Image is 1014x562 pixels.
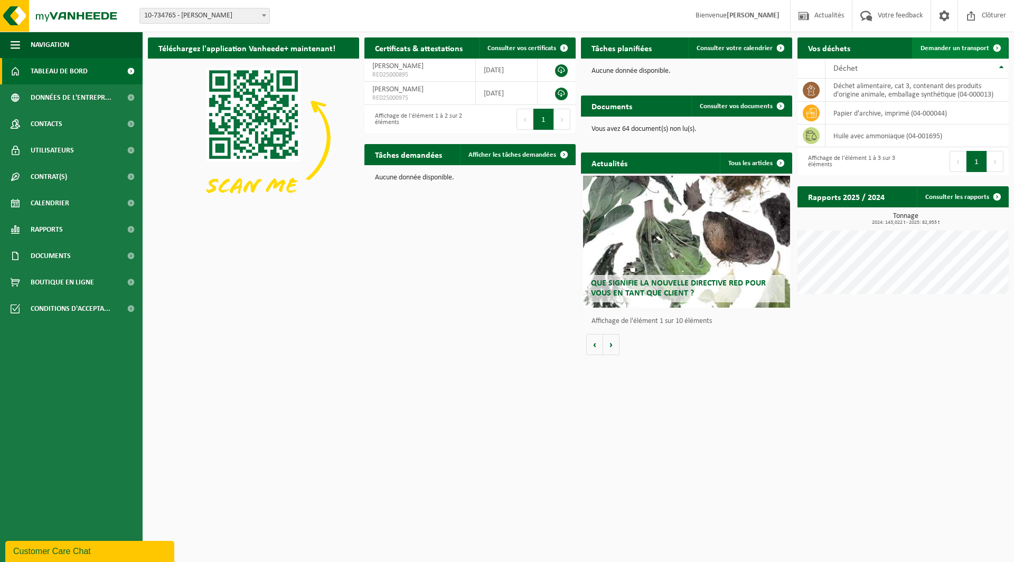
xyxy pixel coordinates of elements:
span: Consulter vos certificats [487,45,556,52]
span: Utilisateurs [31,137,74,164]
span: Documents [31,243,71,269]
span: Consulter votre calendrier [697,45,773,52]
span: Demander un transport [921,45,989,52]
span: Boutique en ligne [31,269,94,296]
p: Affichage de l'élément 1 sur 10 éléments [591,318,787,325]
td: papier d'archive, imprimé (04-000044) [825,102,1009,125]
div: Affichage de l'élément 1 à 3 sur 3 éléments [803,150,898,173]
span: Rapports [31,216,63,243]
button: Vorige [586,334,603,355]
button: Next [554,109,570,130]
div: Affichage de l'élément 1 à 2 sur 2 éléments [370,108,465,131]
span: [PERSON_NAME] [372,62,424,70]
h2: Documents [581,96,643,116]
button: Volgende [603,334,619,355]
a: Consulter vos certificats [479,37,575,59]
p: Aucune donnée disponible. [375,174,565,182]
span: Que signifie la nouvelle directive RED pour vous en tant que client ? [591,279,766,298]
h2: Certificats & attestations [364,37,473,58]
td: [DATE] [476,82,538,105]
span: [PERSON_NAME] [372,85,424,93]
h3: Tonnage [803,213,1009,225]
h2: Téléchargez l'application Vanheede+ maintenant! [148,37,346,58]
a: Demander un transport [912,37,1008,59]
span: Contacts [31,111,62,137]
span: Déchet [833,64,858,73]
span: Calendrier [31,190,69,216]
h2: Tâches planifiées [581,37,662,58]
span: Consulter vos documents [700,103,773,110]
span: Données de l'entrepr... [31,84,111,111]
a: Consulter les rapports [917,186,1008,207]
td: huile avec ammoniaque (04-001695) [825,125,1009,147]
span: 10-734765 - OLANO CARVIN - CARVIN [139,8,270,24]
h2: Vos déchets [797,37,861,58]
img: Download de VHEPlus App [148,59,359,217]
p: Vous avez 64 document(s) non lu(s). [591,126,782,133]
strong: [PERSON_NAME] [727,12,780,20]
p: Aucune donnée disponible. [591,68,782,75]
iframe: chat widget [5,539,176,562]
button: 1 [966,151,987,172]
span: 2024: 143,022 t - 2025: 82,955 t [803,220,1009,225]
button: Next [987,151,1003,172]
span: RED25000975 [372,94,467,102]
h2: Rapports 2025 / 2024 [797,186,895,207]
button: 1 [533,109,554,130]
span: Afficher les tâches demandées [468,151,556,158]
span: RED25000895 [372,71,467,79]
span: Contrat(s) [31,164,67,190]
span: 10-734765 - OLANO CARVIN - CARVIN [140,8,269,23]
a: Afficher les tâches demandées [460,144,575,165]
span: Navigation [31,32,69,58]
td: [DATE] [476,59,538,82]
h2: Tâches demandées [364,144,453,165]
a: Que signifie la nouvelle directive RED pour vous en tant que client ? [583,176,790,308]
span: Conditions d'accepta... [31,296,110,322]
span: Tableau de bord [31,58,88,84]
h2: Actualités [581,153,638,173]
button: Previous [517,109,533,130]
a: Consulter votre calendrier [688,37,791,59]
a: Tous les articles [720,153,791,174]
a: Consulter vos documents [691,96,791,117]
button: Previous [950,151,966,172]
td: déchet alimentaire, cat 3, contenant des produits d'origine animale, emballage synthétique (04-00... [825,79,1009,102]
